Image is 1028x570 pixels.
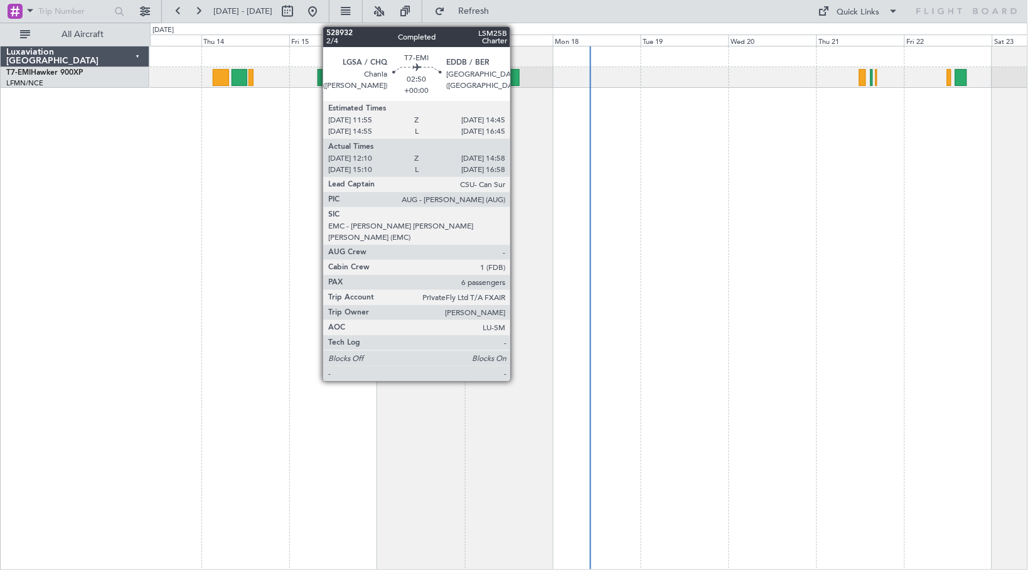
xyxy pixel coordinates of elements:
div: Sun 17 [465,35,553,46]
div: Wed 20 [729,35,817,46]
span: Refresh [447,7,500,16]
div: [DATE] [153,25,174,36]
button: Quick Links [812,1,905,21]
span: [DATE] - [DATE] [213,6,272,17]
div: Fri 15 [289,35,377,46]
button: All Aircraft [14,24,136,45]
div: Wed 13 [114,35,201,46]
div: Fri 22 [904,35,992,46]
div: Thu 14 [201,35,289,46]
input: Trip Number [38,2,110,21]
div: Sat 16 [377,35,465,46]
div: Mon 18 [553,35,641,46]
div: Tue 19 [641,35,729,46]
div: Quick Links [837,6,880,19]
span: T7-EMI [6,69,31,77]
div: Thu 21 [817,35,904,46]
a: T7-EMIHawker 900XP [6,69,83,77]
button: Refresh [429,1,504,21]
span: All Aircraft [33,30,132,39]
a: LFMN/NCE [6,78,43,88]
